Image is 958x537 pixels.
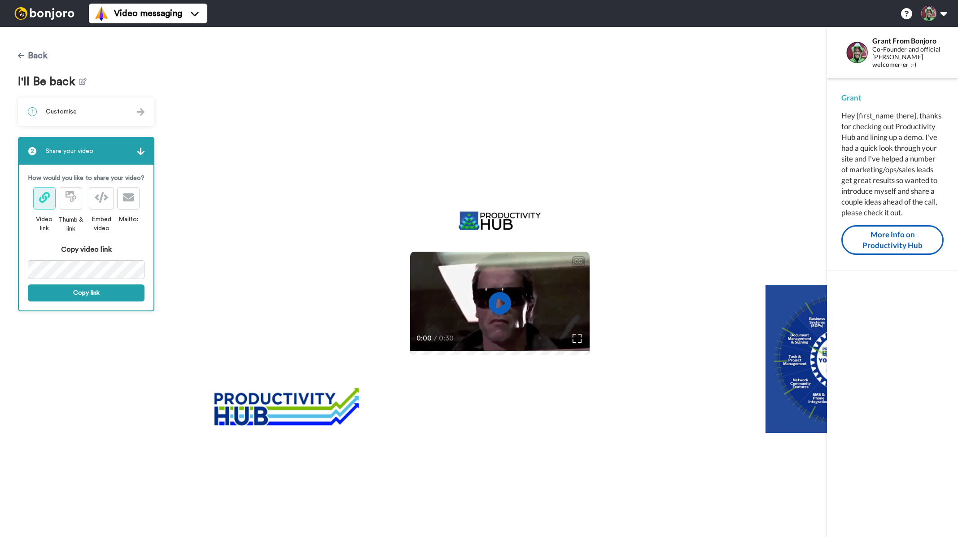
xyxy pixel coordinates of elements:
[137,148,144,155] img: arrow.svg
[137,108,144,116] img: arrow.svg
[451,206,549,233] img: 60f610db-f7b2-40ed-8989-95e4dce1a0f5
[28,107,37,116] span: 1
[11,7,78,20] img: bj-logo-header-white.svg
[18,45,48,66] button: Back
[841,92,944,103] div: Grant
[46,107,77,116] span: Customise
[28,244,144,255] div: Copy video link
[573,257,584,266] div: CC
[56,215,86,233] div: Thumb & link
[573,334,582,343] img: Full screen
[872,36,943,45] div: Grant From Bonjoro
[28,284,144,301] button: Copy link
[18,75,79,88] span: I'll Be back
[841,110,944,218] div: Hey {first_name|there}, thanks for checking out Productivity Hub and lining up a demo. I've had a...
[434,333,437,344] span: /
[18,97,154,126] div: 1Customise
[28,147,37,156] span: 2
[46,147,93,156] span: Share your video
[94,6,109,21] img: vm-color.svg
[117,215,140,224] div: Mailto:
[439,333,455,344] span: 0:30
[114,7,182,20] span: Video messaging
[872,46,943,68] div: Co-Founder and official [PERSON_NAME] welcomer-er :-)
[86,215,117,233] div: Embed video
[416,333,432,344] span: 0:00
[841,225,944,255] button: More info on Productivity Hub
[28,174,144,183] p: How would you like to share your video?
[846,42,868,63] img: Profile Image
[33,215,56,233] div: Video link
